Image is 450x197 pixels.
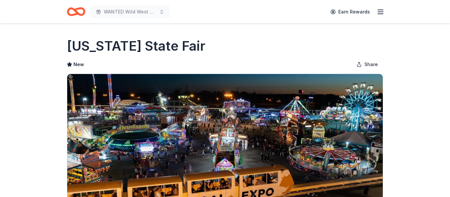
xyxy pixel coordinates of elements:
[91,5,170,18] button: WANTED Wild West Gala to Support Dog Therapy at [GEOGRAPHIC_DATA] [GEOGRAPHIC_DATA]
[67,37,205,55] h1: [US_STATE] State Fair
[73,61,84,68] span: New
[67,4,85,19] a: Home
[104,8,156,16] span: WANTED Wild West Gala to Support Dog Therapy at [GEOGRAPHIC_DATA] [GEOGRAPHIC_DATA]
[351,58,383,71] button: Share
[364,61,378,68] span: Share
[326,6,374,18] a: Earn Rewards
